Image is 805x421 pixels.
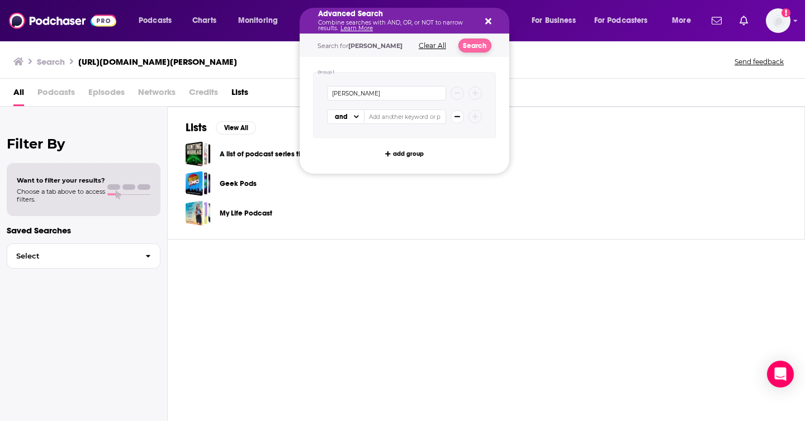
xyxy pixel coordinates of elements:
a: Learn More [340,25,373,32]
a: Lists [231,83,248,106]
span: More [672,13,691,28]
span: Credits [189,83,218,106]
span: Choose a tab above to access filters. [17,188,105,203]
span: and [335,113,348,120]
h3: [URL][DOMAIN_NAME][PERSON_NAME] [78,56,237,67]
a: Geek Pods [186,171,211,196]
h3: Search [37,56,65,67]
h2: Filter By [7,136,160,152]
input: Type a keyword or phrase... [327,86,446,101]
button: Choose View [327,109,364,124]
span: Search for [318,42,402,50]
span: Logged in as TrevorC [766,8,790,33]
a: Show notifications dropdown [735,11,752,30]
a: Charts [185,12,223,30]
a: A list of podcast series that I would recommend. [220,148,379,160]
span: For Podcasters [594,13,648,28]
span: Episodes [88,83,125,106]
div: Open Intercom Messenger [767,361,794,387]
span: Podcasts [37,83,75,106]
span: Select [7,252,136,260]
a: All [13,83,24,106]
button: Search [458,39,491,52]
img: Podchaser - Follow, Share and Rate Podcasts [9,10,116,31]
a: My Life Podcast [220,207,272,219]
h5: Advanced Search [318,10,473,18]
a: Show notifications dropdown [707,11,726,30]
span: Want to filter your results? [17,176,105,184]
a: Geek Pods [220,178,257,190]
button: open menu [664,12,705,30]
span: Networks [138,83,176,106]
button: Show profile menu [766,8,790,33]
button: open menu [131,12,186,30]
button: open menu [230,12,292,30]
button: Select [7,243,160,269]
h4: Group 1 [318,70,335,75]
button: add group [382,147,427,160]
input: Add another keyword or phrase to include... [364,109,446,124]
div: Search podcasts, credits, & more... [310,8,520,34]
span: For Business [532,13,576,28]
span: Charts [192,13,216,28]
a: ListsView All [186,121,256,135]
p: Combine searches with AND, OR, or NOT to narrow results. [318,20,473,31]
a: My Life Podcast [186,200,211,226]
span: add group [393,151,424,157]
a: A list of podcast series that I would recommend. [186,141,211,166]
span: [PERSON_NAME] [348,42,402,50]
img: User Profile [766,8,790,33]
button: Send feedback [731,57,787,66]
button: View All [216,121,256,135]
span: Podcasts [139,13,172,28]
svg: Add a profile image [782,8,790,17]
p: Saved Searches [7,225,160,236]
button: open menu [524,12,590,30]
h2: Lists [186,121,207,135]
button: Clear All [415,42,449,50]
button: open menu [587,12,664,30]
span: Monitoring [238,13,278,28]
